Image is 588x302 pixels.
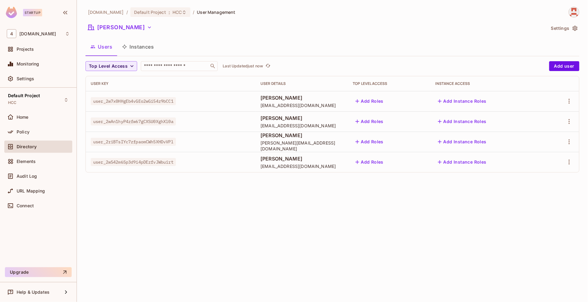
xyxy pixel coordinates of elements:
[260,102,343,108] span: [EMAIL_ADDRESS][DOMAIN_NAME]
[17,189,45,193] span: URL Mapping
[17,115,29,120] span: Home
[88,9,124,15] span: the active workspace
[117,39,159,54] button: Instances
[17,174,37,179] span: Audit Log
[89,62,128,70] span: Top Level Access
[17,203,34,208] span: Connect
[91,117,176,125] span: user_2wAn1hyP4zfw67gCXSU0XghXl0a
[5,267,72,277] button: Upgrade
[8,93,40,98] span: Default Project
[435,81,539,86] div: Instance Access
[353,137,386,147] button: Add Roles
[168,10,170,15] span: :
[17,47,34,52] span: Projects
[569,7,579,17] img: abrar.gohar@46labs.com
[85,39,117,54] button: Users
[19,31,56,36] span: Workspace: 46labs.com
[17,159,36,164] span: Elements
[265,63,271,69] span: refresh
[435,157,489,167] button: Add Instance Roles
[435,137,489,147] button: Add Instance Roles
[353,117,386,126] button: Add Roles
[353,81,426,86] div: Top Level Access
[260,123,343,129] span: [EMAIL_ADDRESS][DOMAIN_NAME]
[260,163,343,169] span: [EMAIL_ADDRESS][DOMAIN_NAME]
[435,96,489,106] button: Add Instance Roles
[91,158,176,166] span: user_2wS42m6Sp3d9i4pDEzfvJWbuirt
[197,9,236,15] span: User Management
[6,7,17,18] img: SReyMgAAAABJRU5ErkJggg==
[353,157,386,167] button: Add Roles
[260,81,343,86] div: User Details
[549,23,579,33] button: Settings
[260,140,343,152] span: [PERSON_NAME][EMAIL_ADDRESS][DOMAIN_NAME]
[17,76,34,81] span: Settings
[91,97,176,105] span: user_2w7x0HHgEb4vGEo2wGi54z9bCC1
[7,29,16,38] span: 4
[17,144,37,149] span: Directory
[17,129,30,134] span: Policy
[17,62,39,66] span: Monitoring
[23,9,42,16] div: Startup
[435,117,489,126] button: Add Instance Roles
[549,61,579,71] button: Add user
[126,9,128,15] li: /
[193,9,194,15] li: /
[17,290,50,295] span: Help & Updates
[260,115,343,121] span: [PERSON_NAME]
[260,132,343,139] span: [PERSON_NAME]
[91,81,251,86] div: User Key
[263,62,272,70] span: Click to refresh data
[134,9,166,15] span: Default Project
[173,9,182,15] span: HCC
[260,155,343,162] span: [PERSON_NAME]
[264,62,272,70] button: refresh
[91,138,176,146] span: user_2riBTsIYc7zfpaomCWh5XHDvVPl
[85,22,154,32] button: [PERSON_NAME]
[260,94,343,101] span: [PERSON_NAME]
[85,61,137,71] button: Top Level Access
[353,96,386,106] button: Add Roles
[8,100,16,105] span: HCC
[223,64,263,69] p: Last Updated just now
